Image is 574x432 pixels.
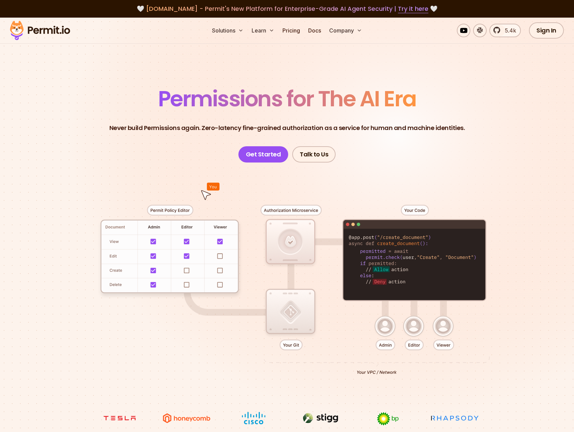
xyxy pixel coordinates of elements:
[398,4,428,13] a: Try it here
[158,84,416,114] span: Permissions for The AI Era
[7,19,73,42] img: Permit logo
[238,146,289,163] a: Get Started
[305,24,324,37] a: Docs
[228,412,279,425] img: Cisco
[209,24,246,37] button: Solutions
[429,412,480,425] img: Rhapsody Health
[362,412,413,426] img: bp
[295,412,346,425] img: Stigg
[326,24,365,37] button: Company
[16,4,558,14] div: 🤍 🤍
[501,26,516,35] span: 5.4k
[249,24,277,37] button: Learn
[109,123,465,133] p: Never build Permissions again. Zero-latency fine-grained authorization as a service for human and...
[146,4,428,13] span: [DOMAIN_NAME] - Permit's New Platform for Enterprise-Grade AI Agent Security |
[280,24,303,37] a: Pricing
[161,412,212,425] img: Honeycomb
[292,146,336,163] a: Talk to Us
[489,24,521,37] a: 5.4k
[529,22,564,39] a: Sign In
[94,412,145,425] img: tesla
